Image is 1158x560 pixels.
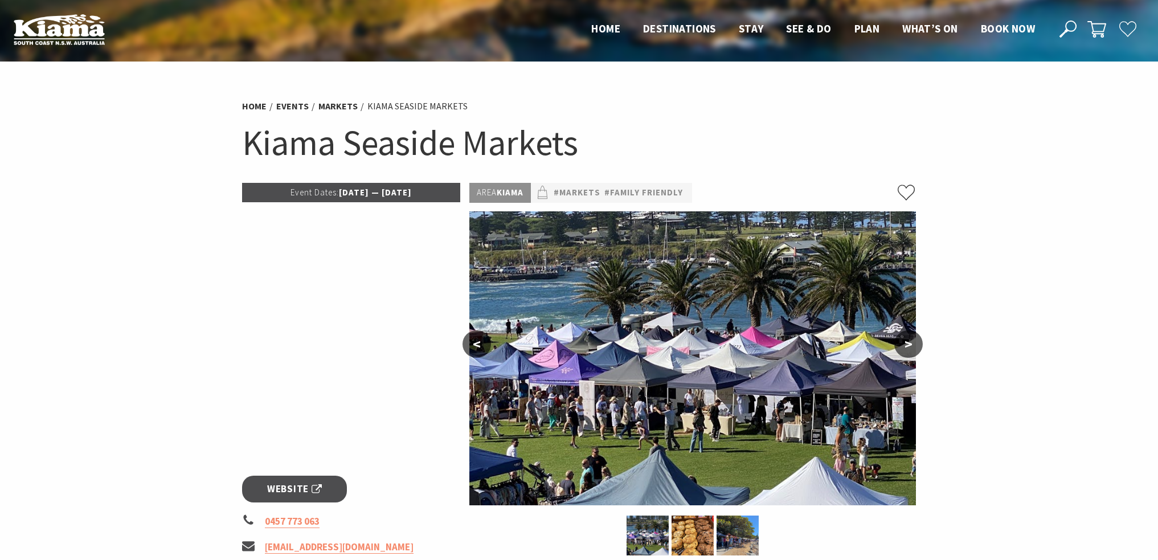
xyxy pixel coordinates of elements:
[242,183,461,202] p: [DATE] — [DATE]
[717,516,759,555] img: market photo
[276,100,309,112] a: Events
[786,22,831,35] span: See & Do
[894,330,923,358] button: >
[14,14,105,45] img: Kiama Logo
[672,516,714,555] img: Market ptoduce
[463,330,491,358] button: <
[981,22,1035,35] span: Book now
[469,183,531,203] p: Kiama
[591,22,620,35] span: Home
[267,481,322,497] span: Website
[469,211,916,505] img: Kiama Seaside Market
[902,22,958,35] span: What’s On
[477,187,497,198] span: Area
[318,100,358,112] a: Markets
[627,516,669,555] img: Kiama Seaside Market
[580,20,1046,39] nav: Main Menu
[739,22,764,35] span: Stay
[643,22,716,35] span: Destinations
[554,186,600,200] a: #Markets
[604,186,683,200] a: #Family Friendly
[854,22,880,35] span: Plan
[265,515,320,528] a: 0457 773 063
[265,541,414,554] a: [EMAIL_ADDRESS][DOMAIN_NAME]
[242,476,347,502] a: Website
[367,99,468,114] li: Kiama Seaside Markets
[242,100,267,112] a: Home
[242,120,916,166] h1: Kiama Seaside Markets
[290,187,339,198] span: Event Dates:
